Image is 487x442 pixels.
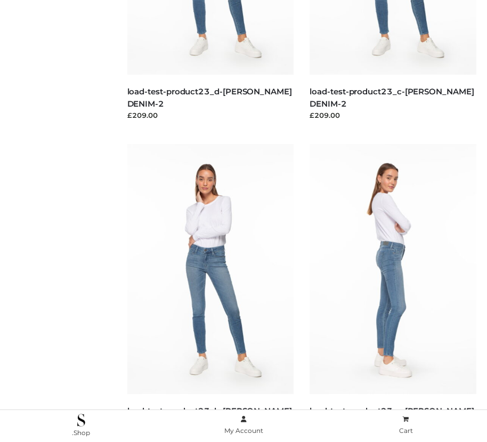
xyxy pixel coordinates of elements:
[127,110,294,120] div: £209.00
[224,427,263,435] span: My Account
[310,406,474,428] a: load-test-product23_a-[PERSON_NAME] DENIM-2
[324,413,487,437] a: Cart
[77,414,85,427] img: .Shop
[310,86,474,109] a: load-test-product23_c-[PERSON_NAME] DENIM-2
[163,413,325,437] a: My Account
[310,110,476,120] div: £209.00
[127,86,292,109] a: load-test-product23_d-[PERSON_NAME] DENIM-2
[72,429,90,437] span: .Shop
[399,427,413,435] span: Cart
[127,406,292,428] a: load-test-product23_b-[PERSON_NAME] DENIM-2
